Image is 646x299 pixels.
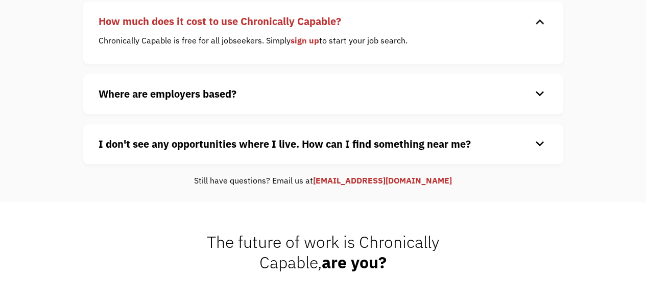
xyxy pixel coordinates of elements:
strong: How much does it cost to use Chronically Capable? [99,14,341,28]
div: keyboard_arrow_down [532,86,548,102]
a: sign up [291,35,319,45]
div: keyboard_arrow_down [532,136,548,152]
p: Chronically Capable is free for all jobseekers. Simply to start your job search. [99,34,533,47]
div: keyboard_arrow_down [532,14,548,29]
strong: I don't see any opportunities where I live. How can I find something near me? [99,137,471,151]
span: The future of work is Chronically Capable, [207,231,439,273]
a: [EMAIL_ADDRESS][DOMAIN_NAME] [313,175,452,186]
div: Still have questions? Email us at [83,174,563,187]
strong: Where are employers based? [99,87,236,101]
strong: are you? [322,251,387,273]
